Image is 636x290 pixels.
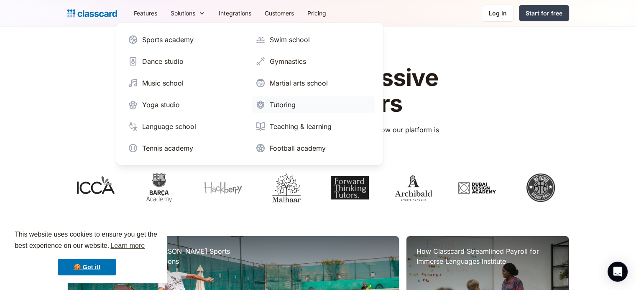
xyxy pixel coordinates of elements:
div: Dance studio [142,56,184,66]
div: Open Intercom Messenger [608,262,628,282]
div: cookieconsent [7,222,167,283]
a: Dance studio [125,53,247,70]
div: Log in [489,9,507,18]
div: Language school [142,121,196,131]
a: Gymnastics [252,53,375,70]
a: Features [127,4,164,23]
a: home [67,8,117,19]
a: Music school [125,75,247,91]
a: Tennis academy [125,140,247,156]
div: Start for free [526,9,562,18]
a: Football academy [252,140,375,156]
a: dismiss cookie message [58,259,116,275]
div: Martial arts school [270,78,328,88]
a: learn more about cookies [109,240,146,252]
a: Yoga studio [125,96,247,113]
a: Pricing [301,4,333,23]
a: Swim school [252,31,375,48]
div: Teaching & learning [270,121,332,131]
a: Language school [125,118,247,135]
div: Swim school [270,35,310,45]
div: Football academy [270,143,326,153]
div: Tutoring [270,100,296,110]
a: Martial arts school [252,75,375,91]
div: Solutions [171,9,195,18]
div: Yoga studio [142,100,180,110]
a: Tutoring [252,96,375,113]
nav: Solutions [116,23,383,165]
a: Teaching & learning [252,118,375,135]
div: Gymnastics [270,56,306,66]
div: Music school [142,78,184,88]
div: Tennis academy [142,143,193,153]
h3: How Classcard Streamlined Payroll for Immerse Languages Institute [416,246,558,266]
span: This website uses cookies to ensure you get the best experience on our website. [15,229,159,252]
div: Sports academy [142,35,194,45]
a: Log in [482,5,514,22]
a: Integrations [212,4,258,23]
div: Solutions [164,4,212,23]
a: Sports academy [125,31,247,48]
a: Start for free [519,5,569,21]
a: Customers [258,4,301,23]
